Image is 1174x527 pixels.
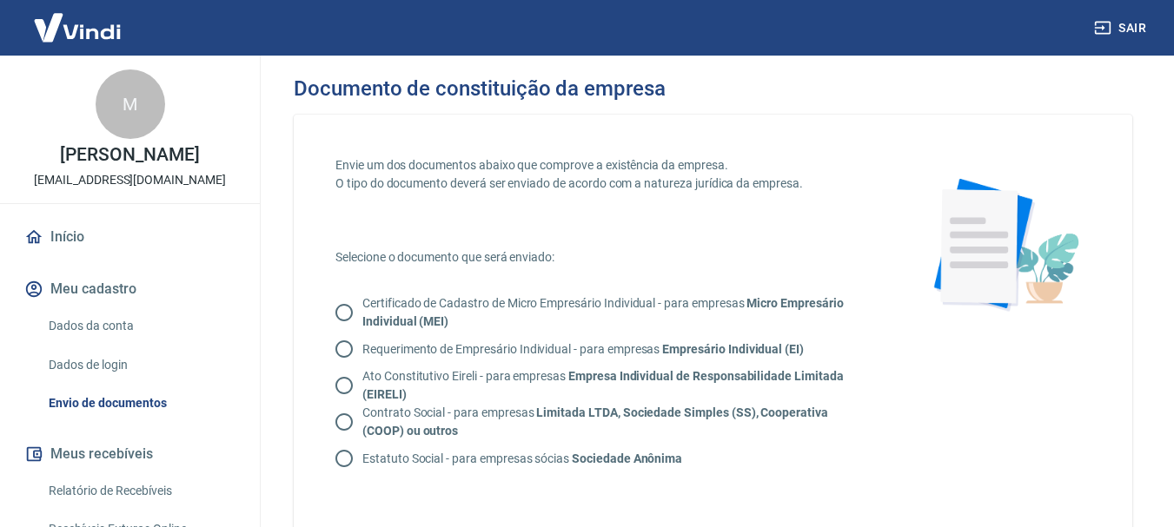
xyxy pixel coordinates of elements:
a: Dados da conta [42,308,239,344]
strong: Empresário Individual (EI) [662,342,804,356]
p: Contrato Social - para empresas [362,404,861,440]
a: Início [21,218,239,256]
a: Relatório de Recebíveis [42,473,239,509]
img: foto-documento-flower.19a65ad63fe92b90d685.png [917,156,1091,330]
p: Selecione o documento que será enviado: [335,248,875,267]
p: O tipo do documento deverá ser enviado de acordo com a natureza jurídica da empresa. [335,175,875,193]
strong: Empresa Individual de Responsabilidade Limitada (EIRELI) [362,369,844,401]
img: Vindi [21,1,134,54]
button: Meu cadastro [21,270,239,308]
strong: Sociedade Anônima [572,451,682,465]
div: M [96,69,165,139]
p: Requerimento de Empresário Individual - para empresas [362,340,804,359]
p: [PERSON_NAME] [60,146,199,164]
p: [EMAIL_ADDRESS][DOMAIN_NAME] [34,171,226,189]
strong: Limitada LTDA, Sociedade Simples (SS), Cooperativa (COOP) ou outros [362,405,828,438]
p: Ato Constitutivo Eireli - para empresas [362,367,861,404]
button: Meus recebíveis [21,435,239,473]
h3: Documento de constituição da empresa [294,76,666,101]
strong: Micro Empresário Individual (MEI) [362,296,844,328]
button: Sair [1091,12,1153,44]
p: Envie um dos documentos abaixo que comprove a existência da empresa. [335,156,875,175]
p: Certificado de Cadastro de Micro Empresário Individual - para empresas [362,294,861,331]
p: Estatuto Social - para empresas sócias [362,450,682,468]
a: Envio de documentos [42,385,239,421]
a: Dados de login [42,347,239,383]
